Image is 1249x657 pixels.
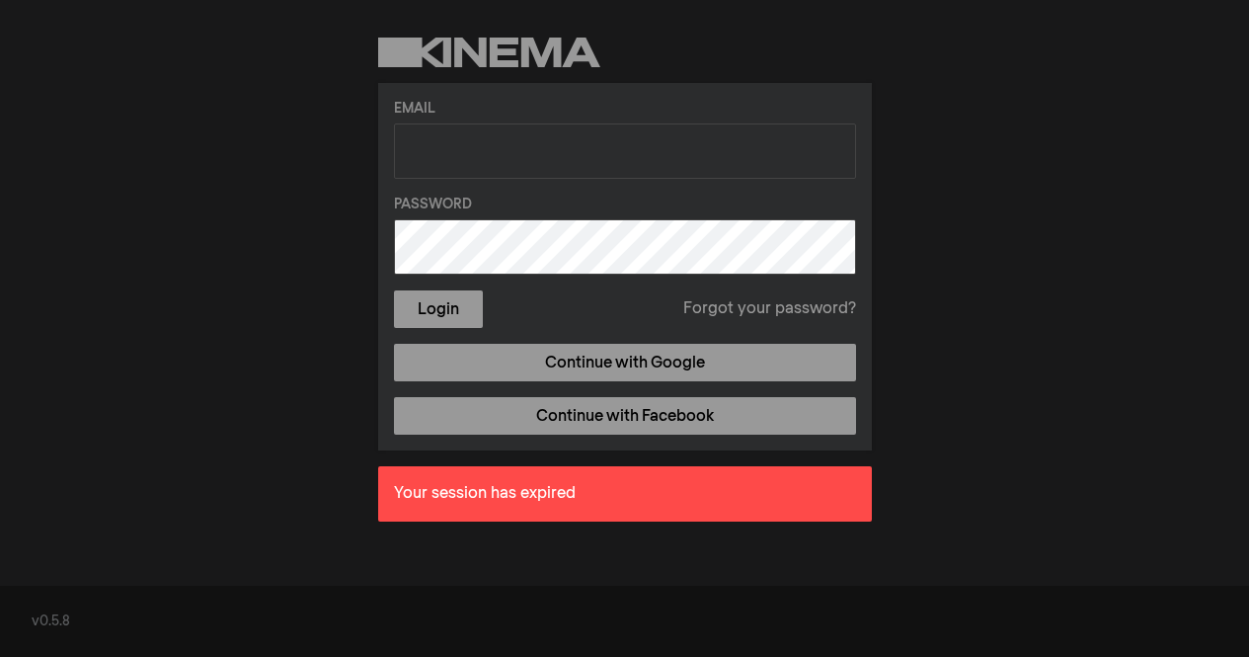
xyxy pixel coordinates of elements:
[378,466,872,522] div: Your session has expired
[32,612,1217,632] div: v0.5.8
[394,344,856,381] a: Continue with Google
[394,99,856,120] label: Email
[683,297,856,321] a: Forgot your password?
[394,290,483,328] button: Login
[394,195,856,215] label: Password
[394,397,856,435] a: Continue with Facebook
